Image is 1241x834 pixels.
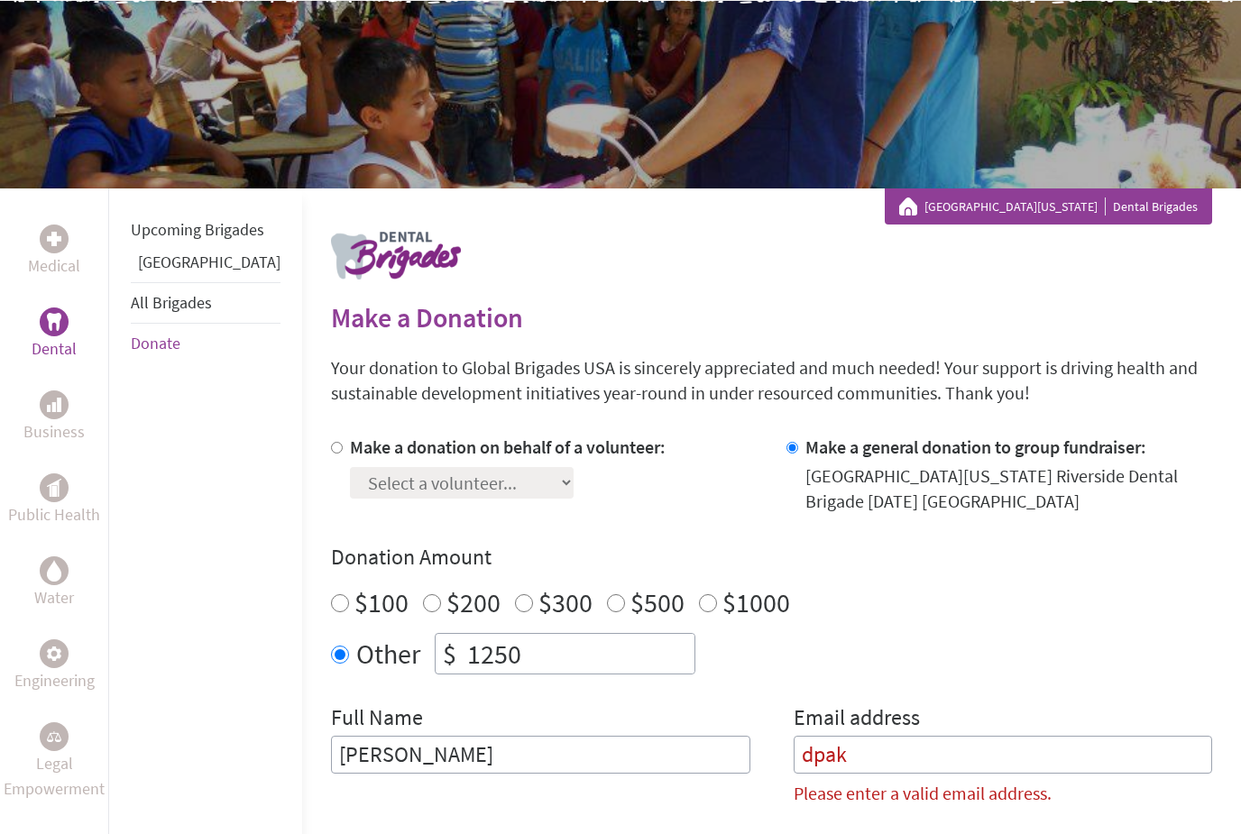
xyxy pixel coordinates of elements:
li: Guatemala [131,250,280,282]
h2: Make a Donation [331,301,1212,334]
a: WaterWater [34,556,74,610]
label: Make a donation on behalf of a volunteer: [350,435,666,458]
img: Medical [47,232,61,246]
a: DentalDental [32,307,77,362]
img: Engineering [47,646,61,661]
p: Dental [32,336,77,362]
p: Engineering [14,668,95,693]
h4: Donation Amount [331,543,1212,572]
p: Water [34,585,74,610]
a: Legal EmpowermentLegal Empowerment [4,722,105,802]
div: $ [436,634,464,674]
label: Make a general donation to group fundraiser: [805,435,1146,458]
p: Public Health [8,502,100,527]
img: logo-dental.png [331,232,461,280]
div: [GEOGRAPHIC_DATA][US_STATE] Riverside Dental Brigade [DATE] [GEOGRAPHIC_DATA] [805,463,1213,514]
div: Legal Empowerment [40,722,69,751]
img: Dental [47,313,61,330]
p: Medical [28,253,80,279]
div: Public Health [40,473,69,502]
label: $200 [446,585,501,619]
li: Donate [131,324,280,363]
a: EngineeringEngineering [14,639,95,693]
img: Business [47,398,61,412]
input: Your Email [794,736,1213,774]
label: Please enter a valid email address. [794,781,1052,806]
label: $300 [538,585,593,619]
label: Email address [794,703,920,736]
a: [GEOGRAPHIC_DATA][US_STATE] [924,197,1106,215]
img: Water [47,560,61,581]
img: Public Health [47,479,61,497]
label: Full Name [331,703,423,736]
p: Legal Empowerment [4,751,105,802]
a: All Brigades [131,292,212,313]
p: Business [23,419,85,444]
a: [GEOGRAPHIC_DATA] [138,252,280,272]
li: All Brigades [131,282,280,324]
a: Public HealthPublic Health [8,473,100,527]
label: Other [356,633,420,674]
label: $1000 [722,585,790,619]
img: Legal Empowerment [47,731,61,742]
div: Business [40,390,69,419]
div: Medical [40,225,69,253]
a: Upcoming Brigades [131,219,264,240]
li: Upcoming Brigades [131,210,280,250]
label: $100 [354,585,409,619]
input: Enter Amount [464,634,694,674]
div: Dental [40,307,69,336]
a: BusinessBusiness [23,390,85,444]
div: Water [40,556,69,585]
div: Dental Brigades [899,197,1198,215]
label: $500 [630,585,685,619]
a: MedicalMedical [28,225,80,279]
input: Enter Full Name [331,736,750,774]
a: Donate [131,333,180,353]
p: Your donation to Global Brigades USA is sincerely appreciated and much needed! Your support is dr... [331,355,1212,406]
div: Engineering [40,639,69,668]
